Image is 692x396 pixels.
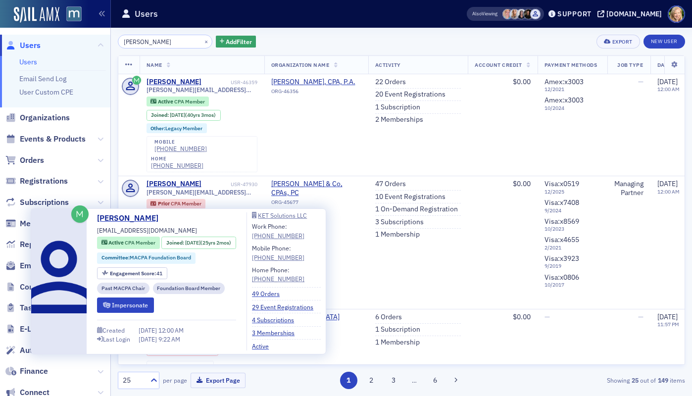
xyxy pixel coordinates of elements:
[638,77,643,86] span: —
[513,77,531,86] span: $0.00
[544,207,600,214] span: 9 / 2024
[108,239,125,246] span: Active
[375,313,402,322] a: 6 Orders
[158,98,174,105] span: Active
[597,10,665,17] button: [DOMAIN_NAME]
[5,134,86,145] a: Events & Products
[158,326,184,334] span: 12:00 AM
[147,123,207,133] div: Other:
[216,36,256,48] button: AddFilter
[362,372,380,389] button: 2
[271,78,361,87] a: [PERSON_NAME], CPA, P.A.
[557,9,592,18] div: Support
[544,61,597,68] span: Payment Methods
[20,239,48,250] span: Reports
[151,156,203,162] div: home
[20,176,68,187] span: Registrations
[271,199,361,209] div: ORG-45677
[20,155,44,166] span: Orders
[150,125,165,132] span: Other :
[252,274,304,283] a: [PHONE_NUMBER]
[147,78,201,87] a: [PERSON_NAME]
[154,145,207,152] a: [PHONE_NUMBER]
[252,265,304,284] div: Home Phone:
[475,61,522,68] span: Account Credit
[271,180,361,197] a: [PERSON_NAME] & Co, CPAs, PC
[151,162,203,169] div: [PHONE_NUMBER]
[97,297,154,313] button: Impersonate
[19,74,66,83] a: Email Send Log
[5,40,41,51] a: Users
[271,78,361,87] span: Kimberly F. Palmisano, CPA, P.A.
[97,237,160,249] div: Active: Active: CPA Member
[427,372,444,389] button: 6
[5,302,41,313] a: Tasks
[154,364,207,370] div: mobile
[252,289,287,298] a: 49 Orders
[20,260,79,271] span: Email Marketing
[5,239,48,250] a: Reports
[97,252,196,264] div: Committee:
[375,205,458,214] a: 1 On-Demand Registration
[20,282,49,293] span: Content
[191,373,246,388] button: Export Page
[101,254,191,262] a: Committee:MACPA Foundation Board
[596,35,640,49] button: Export
[163,376,187,385] label: per page
[101,239,155,247] a: Active CPA Member
[139,326,158,334] span: [DATE]
[147,97,209,106] div: Active: Active: CPA Member
[185,239,231,247] div: (25yrs 2mos)
[252,342,276,350] a: Active
[252,328,302,337] a: 3 Memberships
[5,260,79,271] a: Email Marketing
[513,179,531,188] span: $0.00
[375,90,445,99] a: 20 Event Registrations
[544,226,600,232] span: 10 / 2023
[5,155,44,166] a: Orders
[252,231,304,240] a: [PHONE_NUMBER]
[5,282,49,293] a: Content
[544,217,579,226] span: Visa : x8569
[668,5,685,23] span: Profile
[147,86,257,94] span: [PERSON_NAME][EMAIL_ADDRESS][DOMAIN_NAME]
[509,9,520,19] span: Emily Trott
[375,193,445,201] a: 10 Event Registrations
[513,312,531,321] span: $0.00
[375,325,420,334] a: 1 Subscription
[147,61,162,68] span: Name
[385,372,402,389] button: 3
[271,180,361,197] span: Jones, Lakin & Co, CPAs, PC
[118,35,212,49] input: Search…
[252,212,321,218] a: KET Solutions LLC
[20,324,58,335] span: E-Learning
[544,245,600,251] span: 2 / 2021
[252,222,304,240] div: Work Phone:
[472,10,482,17] div: Also
[271,88,361,98] div: ORG-46356
[135,8,158,20] h1: Users
[110,271,163,276] div: 41
[20,134,86,145] span: Events & Products
[14,7,59,23] img: SailAMX
[147,180,201,189] div: [PERSON_NAME]
[147,110,221,121] div: Joined: 1985-05-29 00:00:00
[252,253,304,262] a: [PHONE_NUMBER]
[252,315,301,324] a: 4 Subscriptions
[375,218,424,227] a: 3 Subscriptions
[97,212,166,224] a: [PERSON_NAME]
[544,235,579,244] span: Visa : x4655
[544,263,600,269] span: 9 / 2019
[657,321,679,328] time: 11:57 PM
[110,270,157,277] span: Engagement Score :
[630,376,640,385] strong: 25
[139,335,158,343] span: [DATE]
[375,230,420,239] a: 1 Membership
[657,179,678,188] span: [DATE]
[544,254,579,263] span: Visa : x3923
